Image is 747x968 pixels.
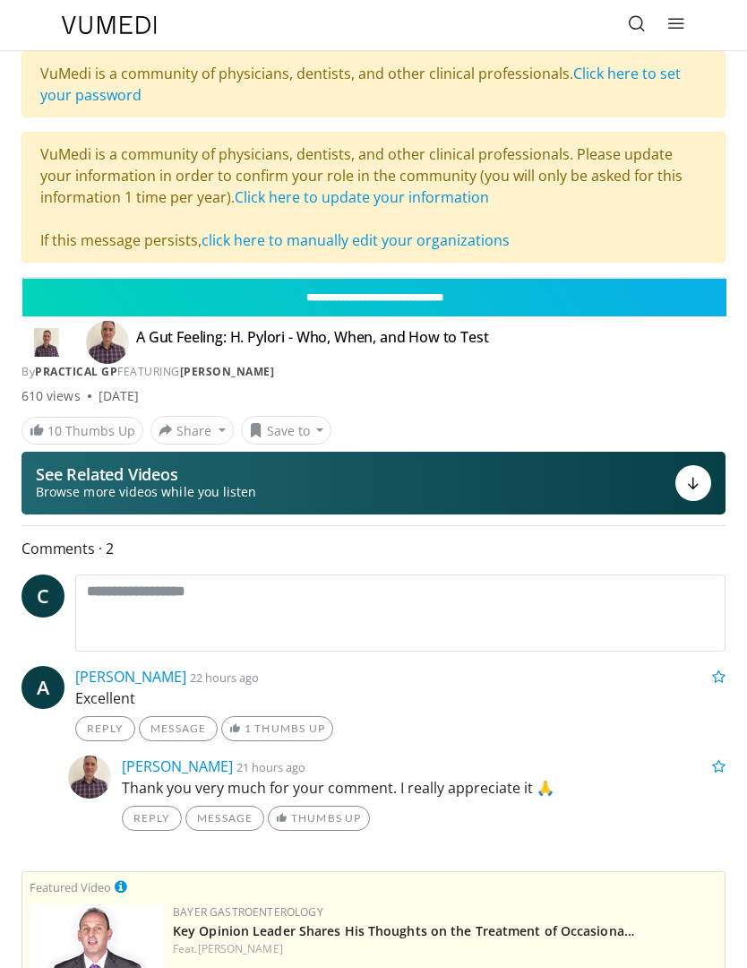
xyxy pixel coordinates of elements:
[21,328,72,357] img: Practical GP
[173,922,635,939] a: Key Opinion Leader Shares His Thoughts on the Treatment of Occasiona…
[122,806,182,831] a: Reply
[268,806,369,831] a: Thumbs Up
[122,777,726,799] p: Thank you very much for your comment. I really appreciate it 🙏
[122,756,233,776] a: [PERSON_NAME]
[30,879,111,895] small: Featured Video
[75,667,186,687] a: [PERSON_NAME]
[235,187,489,207] a: Click here to update your information
[21,575,64,618] a: C
[21,364,726,380] div: By FEATURING
[35,364,117,379] a: Practical GP
[173,941,717,957] div: Feat.
[21,387,81,405] span: 610 views
[241,416,332,445] button: Save to
[21,666,64,709] a: A
[136,328,489,357] h4: A Gut Feeling: H. Pylori - Who, When, and How to Test
[75,716,135,741] a: Reply
[21,417,143,445] a: 10 Thumbs Up
[150,416,234,445] button: Share
[190,670,259,686] small: 22 hours ago
[180,364,275,379] a: [PERSON_NAME]
[198,941,283,956] a: [PERSON_NAME]
[221,716,333,741] a: 1 Thumbs Up
[202,230,510,250] a: click here to manually edit your organizations
[86,321,129,364] img: Avatar
[245,722,252,735] span: 1
[21,452,726,514] button: See Related Videos Browse more videos while you listen
[68,756,111,799] img: Avatar
[21,537,726,560] span: Comments 2
[62,16,157,34] img: VuMedi Logo
[75,687,726,709] p: Excellent
[236,759,305,775] small: 21 hours ago
[21,132,726,263] div: VuMedi is a community of physicians, dentists, and other clinical professionals. Please update yo...
[173,904,323,920] a: Bayer Gastroenterology
[99,387,139,405] div: [DATE]
[185,806,264,831] a: Message
[21,51,726,117] div: VuMedi is a community of physicians, dentists, and other clinical professionals.
[36,483,256,501] span: Browse more videos while you listen
[36,465,256,483] p: See Related Videos
[47,422,62,439] span: 10
[139,716,218,741] a: Message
